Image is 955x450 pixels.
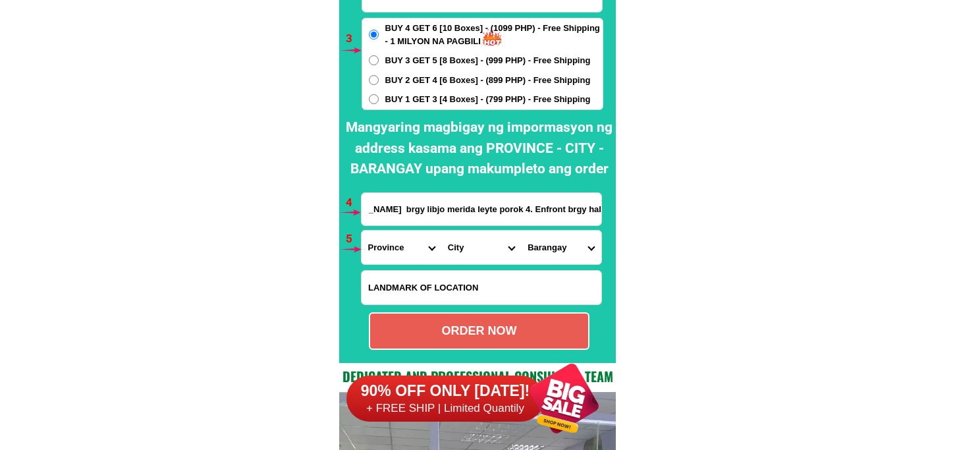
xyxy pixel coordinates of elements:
input: BUY 2 GET 4 [6 Boxes] - (899 PHP) - Free Shipping [369,75,379,85]
input: BUY 1 GET 3 [4 Boxes] - (799 PHP) - Free Shipping [369,94,379,104]
h6: 90% OFF ONLY [DATE]! [346,381,544,401]
input: Input LANDMARKOFLOCATION [362,271,601,304]
input: BUY 4 GET 6 [10 Boxes] - (1099 PHP) - Free Shipping - 1 MILYON NA PAGBILI [369,30,379,40]
span: BUY 3 GET 5 [8 Boxes] - (999 PHP) - Free Shipping [385,54,591,67]
input: Input address [362,193,601,225]
h2: Mangyaring magbigay ng impormasyon ng address kasama ang PROVINCE - CITY - BARANGAY upang makumpl... [342,117,616,180]
span: BUY 4 GET 6 [10 Boxes] - (1099 PHP) - Free Shipping - 1 MILYON NA PAGBILI [385,22,603,47]
h2: Dedicated and professional consulting team [339,366,616,386]
span: BUY 1 GET 3 [4 Boxes] - (799 PHP) - Free Shipping [385,93,591,106]
select: Select province [362,231,441,264]
h6: + FREE SHIP | Limited Quantily [346,401,544,416]
div: ORDER NOW [370,322,588,340]
span: BUY 2 GET 4 [6 Boxes] - (899 PHP) - Free Shipping [385,74,591,87]
select: Select district [441,231,521,264]
input: BUY 3 GET 5 [8 Boxes] - (999 PHP) - Free Shipping [369,55,379,65]
h6: 3 [346,30,361,47]
h6: 4 [346,194,361,211]
h6: 5 [346,231,361,248]
select: Select commune [521,231,601,264]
